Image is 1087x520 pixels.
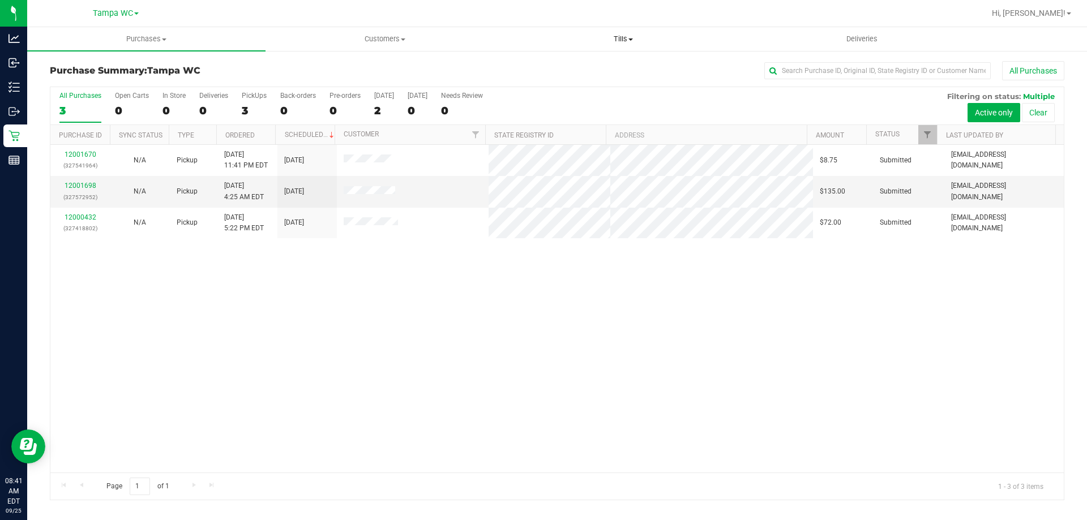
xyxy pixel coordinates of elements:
[820,155,837,166] span: $8.75
[989,478,1052,495] span: 1 - 3 of 3 items
[59,92,101,100] div: All Purchases
[946,131,1003,139] a: Last Updated By
[504,27,742,51] a: Tills
[820,217,841,228] span: $72.00
[329,92,361,100] div: Pre-orders
[266,27,504,51] a: Customers
[134,217,146,228] button: N/A
[50,66,388,76] h3: Purchase Summary:
[93,8,133,18] span: Tampa WC
[119,131,162,139] a: Sync Status
[134,187,146,195] span: Not Applicable
[199,104,228,117] div: 0
[918,125,937,144] a: Filter
[65,213,96,221] a: 12000432
[816,131,844,139] a: Amount
[27,34,266,44] span: Purchases
[177,217,198,228] span: Pickup
[1022,103,1055,122] button: Clear
[408,104,427,117] div: 0
[177,155,198,166] span: Pickup
[8,106,20,117] inline-svg: Outbound
[57,192,103,203] p: (327572952)
[224,181,264,202] span: [DATE] 4:25 AM EDT
[162,92,186,100] div: In Store
[134,218,146,226] span: Not Applicable
[880,217,911,228] span: Submitted
[374,92,394,100] div: [DATE]
[8,81,20,93] inline-svg: Inventory
[408,92,427,100] div: [DATE]
[59,131,102,139] a: Purchase ID
[280,92,316,100] div: Back-orders
[820,186,845,197] span: $135.00
[27,27,266,51] a: Purchases
[65,182,96,190] a: 12001698
[951,212,1057,234] span: [EMAIL_ADDRESS][DOMAIN_NAME]
[1023,92,1055,101] span: Multiple
[266,34,503,44] span: Customers
[57,223,103,234] p: (327418802)
[743,27,981,51] a: Deliveries
[115,104,149,117] div: 0
[147,65,200,76] span: Tampa WC
[441,92,483,100] div: Needs Review
[8,154,20,166] inline-svg: Reports
[178,131,194,139] a: Type
[494,131,554,139] a: State Registry ID
[606,125,807,145] th: Address
[951,181,1057,202] span: [EMAIL_ADDRESS][DOMAIN_NAME]
[880,155,911,166] span: Submitted
[8,130,20,141] inline-svg: Retail
[134,155,146,166] button: N/A
[284,155,304,166] span: [DATE]
[199,92,228,100] div: Deliveries
[1002,61,1064,80] button: All Purchases
[57,160,103,171] p: (327541964)
[992,8,1065,18] span: Hi, [PERSON_NAME]!
[130,478,150,495] input: 1
[374,104,394,117] div: 2
[284,186,304,197] span: [DATE]
[947,92,1021,101] span: Filtering on status:
[8,57,20,68] inline-svg: Inbound
[285,131,336,139] a: Scheduled
[177,186,198,197] span: Pickup
[329,104,361,117] div: 0
[225,131,255,139] a: Ordered
[115,92,149,100] div: Open Carts
[951,149,1057,171] span: [EMAIL_ADDRESS][DOMAIN_NAME]
[5,476,22,506] p: 08:41 AM EDT
[11,429,45,463] iframe: Resource center
[968,103,1020,122] button: Active only
[280,104,316,117] div: 0
[5,506,22,515] p: 09/25
[284,217,304,228] span: [DATE]
[65,151,96,158] a: 12001670
[134,186,146,197] button: N/A
[764,62,991,79] input: Search Purchase ID, Original ID, State Registry ID or Customer Name...
[831,34,893,44] span: Deliveries
[8,33,20,44] inline-svg: Analytics
[59,104,101,117] div: 3
[242,104,267,117] div: 3
[97,478,178,495] span: Page of 1
[441,104,483,117] div: 0
[134,156,146,164] span: Not Applicable
[875,130,900,138] a: Status
[344,130,379,138] a: Customer
[504,34,742,44] span: Tills
[162,104,186,117] div: 0
[242,92,267,100] div: PickUps
[880,186,911,197] span: Submitted
[467,125,485,144] a: Filter
[224,149,268,171] span: [DATE] 11:41 PM EDT
[224,212,264,234] span: [DATE] 5:22 PM EDT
